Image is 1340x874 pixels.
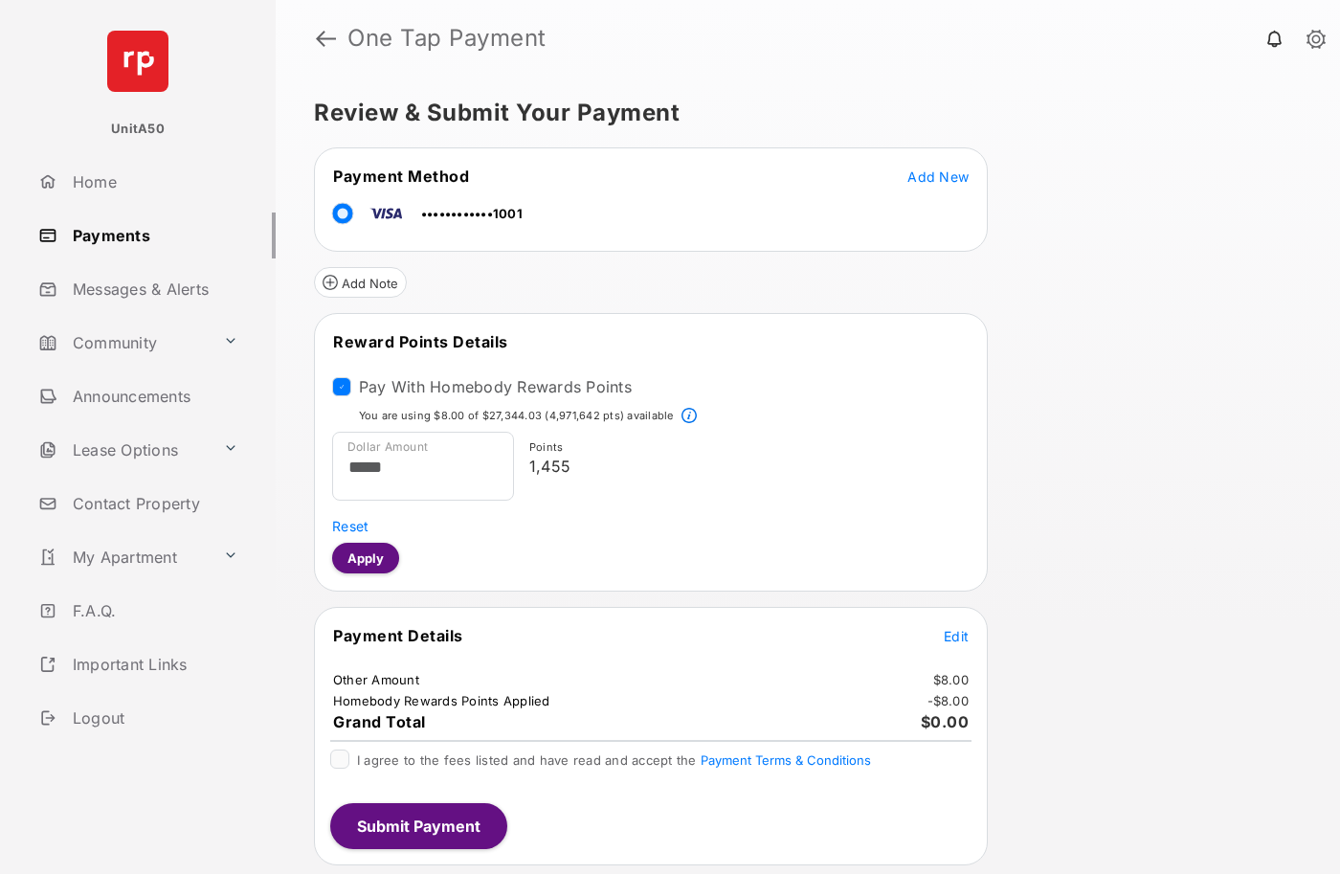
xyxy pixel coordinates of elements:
td: $8.00 [932,671,970,688]
label: Pay With Homebody Rewards Points [359,377,632,396]
button: Submit Payment [330,803,507,849]
button: Apply [332,543,399,573]
p: UnitA50 [111,120,165,139]
span: Reward Points Details [333,332,508,351]
a: Home [31,159,276,205]
a: Messages & Alerts [31,266,276,312]
h5: Review & Submit Your Payment [314,101,1286,124]
button: Add Note [314,267,407,298]
span: Add New [907,168,969,185]
strong: One Tap Payment [347,27,547,50]
a: Logout [31,695,276,741]
button: Add New [907,167,969,186]
a: F.A.Q. [31,588,276,634]
a: Important Links [31,641,246,687]
td: Homebody Rewards Points Applied [332,692,551,709]
span: Grand Total [333,712,426,731]
a: Lease Options [31,427,215,473]
a: Contact Property [31,481,276,527]
span: I agree to the fees listed and have read and accept the [357,752,871,768]
span: ••••••••••••1001 [421,206,523,221]
span: Reset [332,518,368,534]
td: - $8.00 [927,692,971,709]
button: I agree to the fees listed and have read and accept the [701,752,871,768]
button: Reset [332,516,368,535]
p: 1,455 [529,455,962,478]
a: Payments [31,213,276,258]
a: Announcements [31,373,276,419]
img: svg+xml;base64,PHN2ZyB4bWxucz0iaHR0cDovL3d3dy53My5vcmcvMjAwMC9zdmciIHdpZHRoPSI2NCIgaGVpZ2h0PSI2NC... [107,31,168,92]
button: Edit [944,626,969,645]
a: My Apartment [31,534,215,580]
span: $0.00 [921,712,970,731]
p: Points [529,439,962,456]
td: Other Amount [332,671,420,688]
span: Payment Details [333,626,463,645]
p: You are using $8.00 of $27,344.03 (4,971,642 pts) available [359,408,674,424]
a: Community [31,320,215,366]
span: Edit [944,628,969,644]
span: Payment Method [333,167,469,186]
